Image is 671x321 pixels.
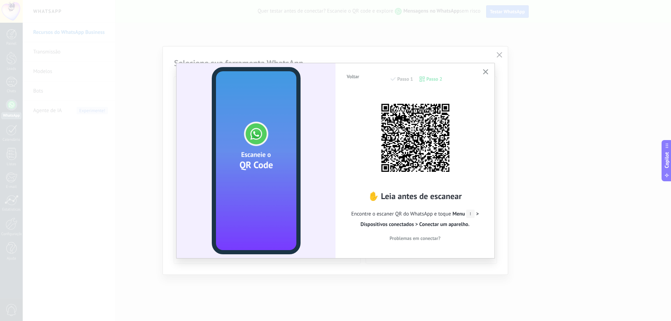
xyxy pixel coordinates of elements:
span: Menu [453,211,475,217]
img: 9oNqqcSh1cOQAAAABJRU5ErkJggg== [377,99,454,176]
span: Encontre o escaner QR do WhatsApp e toque [346,209,484,230]
span: Copilot [663,152,670,168]
button: Voltar [344,71,362,82]
span: > Dispositivos conectados > Conectar um aparelho. [361,211,479,228]
span: Voltar [347,74,359,79]
button: Problemas em conectar? [346,233,484,243]
h2: ✋ Leia antes de escanear [346,191,484,202]
span: Problemas em conectar? [390,236,441,241]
